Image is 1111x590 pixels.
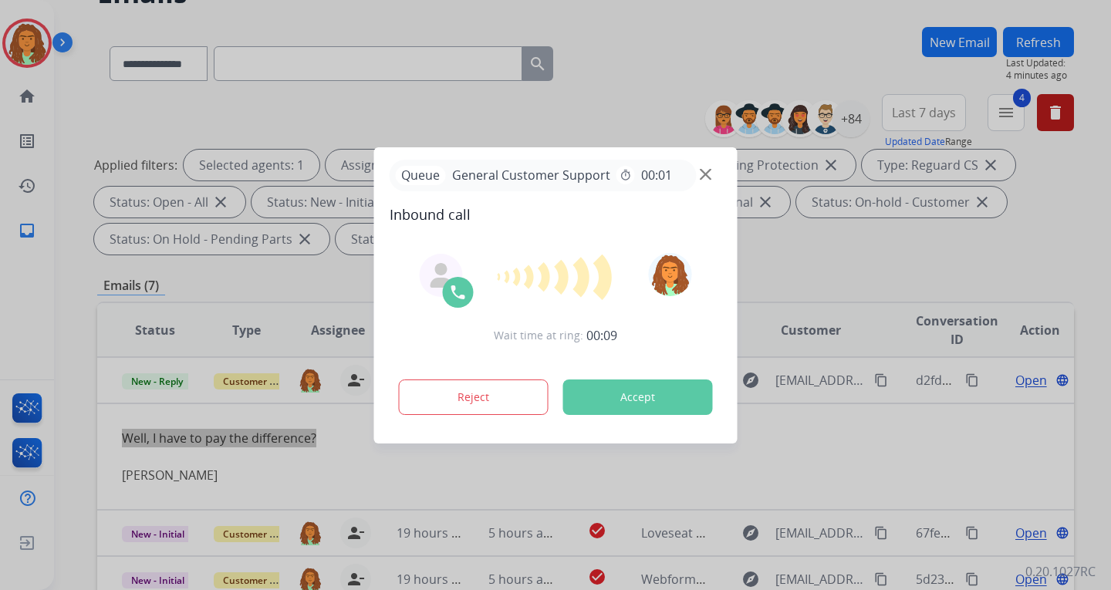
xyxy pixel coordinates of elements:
[586,326,617,345] span: 00:09
[648,253,691,296] img: avatar
[494,328,583,343] span: Wait time at ring:
[1025,562,1096,581] p: 0.20.1027RC
[390,204,722,225] span: Inbound call
[700,168,711,180] img: close-button
[641,166,672,184] span: 00:01
[620,169,632,181] mat-icon: timer
[449,283,468,302] img: call-icon
[399,379,549,415] button: Reject
[446,166,616,184] span: General Customer Support
[563,379,713,415] button: Accept
[429,263,454,288] img: agent-avatar
[396,166,446,185] p: Queue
